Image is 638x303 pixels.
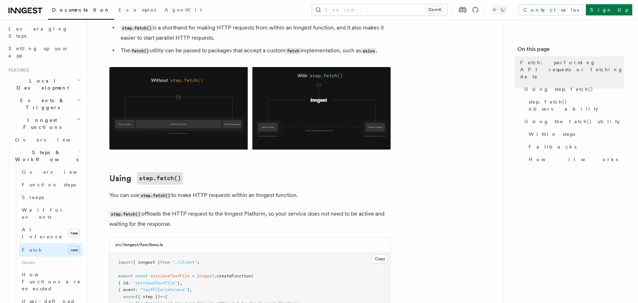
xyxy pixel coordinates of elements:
span: import [118,260,133,265]
span: { [165,294,167,299]
a: AI Inferencenew [19,223,83,243]
button: Copy [372,254,388,263]
span: ({ step }) [135,294,160,299]
span: ( [251,274,254,278]
a: Fallbacks [526,140,624,153]
p: You can use to make HTTP requests within an Inngest function. [109,190,391,200]
a: Overview [19,166,83,178]
code: step.fetch() [137,172,183,185]
a: Usingstep.fetch() [109,172,183,185]
span: Events & Triggers [6,97,77,111]
code: step.fetch() [139,193,171,199]
span: const [135,274,148,278]
button: Toggle dark mode [490,6,507,14]
a: Sleeps [19,191,83,204]
span: Overview [22,169,94,175]
span: Guides [19,257,83,268]
span: Fetch: performing API requests or fetching data [520,59,624,80]
span: new [68,246,80,254]
span: async [123,294,135,299]
span: = [192,274,194,278]
span: , [190,287,192,292]
a: How Functions are executed [19,268,83,295]
a: Using the fetch() utility [522,115,624,128]
h3: src/inngest/functions.ts [115,242,163,248]
button: Events & Triggers [6,94,83,114]
span: How Functions are executed [22,272,81,291]
a: Leveraging Steps [6,22,83,42]
span: ; [197,260,199,265]
span: Wait for events [22,207,64,220]
li: is a shorthand for making HTTP requests from within an Inngest function, and it also makes it eas... [119,23,391,43]
p: offloads the HTTP request to the Inngest Platform, so your service does not need to be active and... [109,209,391,229]
a: Examples [114,2,160,19]
span: "retrieveTextFile" [133,281,177,285]
span: export [118,274,133,278]
span: AgentKit [165,7,202,13]
a: step.fetch() observability [526,95,624,115]
button: Local Development [6,74,83,94]
span: "./client" [172,260,197,265]
code: step.fetch() [121,25,153,31]
span: step.fetch() observability [529,98,624,112]
a: Contact sales [519,4,583,15]
span: Fallbacks [529,143,576,150]
button: Steps & Workflows [12,146,83,166]
span: Features [6,67,29,73]
span: { id [118,281,128,285]
span: Function steps [22,182,76,187]
a: Setting up your app [6,42,83,62]
a: AgentKit [160,2,206,19]
span: .createFunction [214,274,251,278]
span: Leveraging Steps [8,26,68,39]
span: Setting up your app [8,46,69,58]
span: => [160,294,165,299]
span: { event [118,287,135,292]
img: Using Fetch offloads the HTTP request to the Inngest Platform [109,67,391,150]
a: How it works [526,153,624,166]
span: Overview [15,137,88,143]
span: Inngest Functions [6,117,76,131]
span: Using step.fetch() [524,86,593,93]
span: Steps & Workflows [12,149,78,163]
span: } [187,287,190,292]
span: : [128,281,130,285]
code: step.fetch() [109,211,141,217]
a: Fetch: performing API requests or fetching data [517,56,624,83]
span: retrieveTextFile [150,274,190,278]
span: Using the fetch() utility [524,118,620,125]
a: Function steps [19,178,83,191]
span: : [135,287,138,292]
a: Using step.fetch() [522,83,624,95]
a: Fetchnew [19,243,83,257]
code: fetch() [130,48,150,54]
a: Documentation [48,2,114,20]
span: } [177,281,180,285]
span: , [180,281,182,285]
kbd: Ctrl+K [427,6,443,13]
span: Within steps [529,131,575,138]
li: The utility can be passed to packages that accept a custom implementation, such as . [119,46,391,56]
button: Inngest Functions [6,114,83,133]
code: axios [361,48,376,54]
span: Local Development [6,77,77,91]
span: Documentation [52,7,110,13]
a: Sign Up [586,4,632,15]
a: Wait for events [19,204,83,223]
code: fetch [286,48,300,54]
h4: On this page [517,45,624,56]
span: new [68,229,80,237]
span: from [160,260,170,265]
span: Sleeps [22,195,44,200]
span: Examples [119,7,156,13]
button: Search...Ctrl+K [312,4,447,15]
a: Overview [12,133,83,146]
span: inngest [197,274,214,278]
span: How it works [529,156,618,163]
span: { inngest } [133,260,160,265]
span: AI Inference [22,227,63,239]
span: Fetch [22,247,42,253]
span: "textFile/retrieve" [140,287,187,292]
a: Within steps [526,128,624,140]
